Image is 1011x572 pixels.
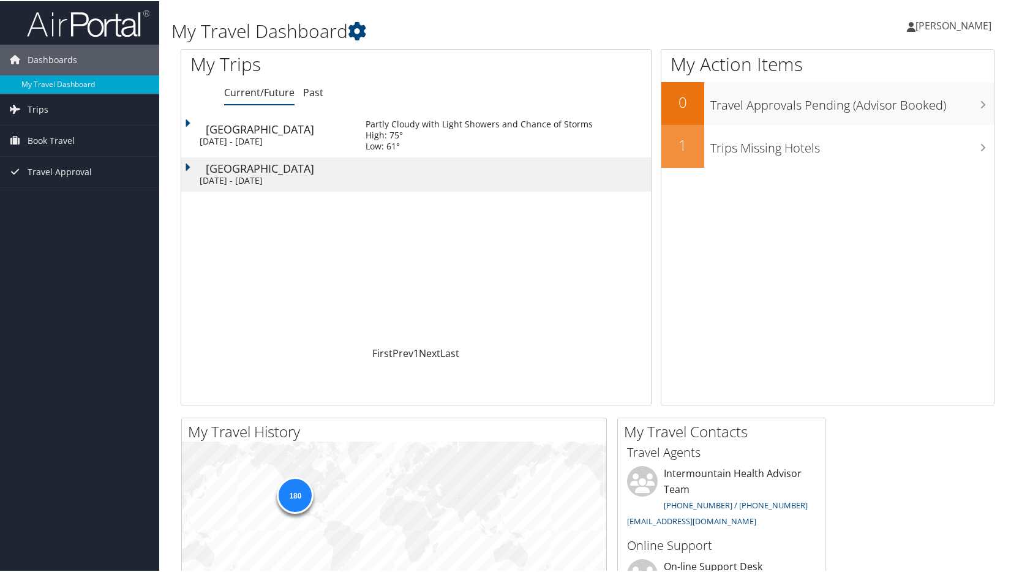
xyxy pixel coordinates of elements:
[661,124,994,167] a: 1Trips Missing Hotels
[627,443,816,460] h3: Travel Agents
[28,156,92,186] span: Travel Approval
[188,420,606,441] h2: My Travel History
[393,345,413,359] a: Prev
[710,89,994,113] h3: Travel Approvals Pending (Advisor Booked)
[28,43,77,74] span: Dashboards
[366,118,593,129] div: Partly Cloudy with Light Showers and Chance of Storms
[624,420,825,441] h2: My Travel Contacts
[366,140,593,151] div: Low: 61°
[661,91,704,111] h2: 0
[190,50,446,76] h1: My Trips
[627,514,756,525] a: [EMAIL_ADDRESS][DOMAIN_NAME]
[440,345,459,359] a: Last
[27,8,149,37] img: airportal-logo.png
[366,129,593,140] div: High: 75°
[28,93,48,124] span: Trips
[28,124,75,155] span: Book Travel
[171,17,726,43] h1: My Travel Dashboard
[413,345,419,359] a: 1
[277,476,314,513] div: 180
[200,135,347,146] div: [DATE] - [DATE]
[661,81,994,124] a: 0Travel Approvals Pending (Advisor Booked)
[627,536,816,553] h3: Online Support
[661,134,704,154] h2: 1
[664,499,808,510] a: [PHONE_NUMBER] / [PHONE_NUMBER]
[206,122,353,134] div: [GEOGRAPHIC_DATA]
[907,6,1004,43] a: [PERSON_NAME]
[621,465,822,530] li: Intermountain Health Advisor Team
[303,85,323,98] a: Past
[200,174,347,185] div: [DATE] - [DATE]
[206,162,353,173] div: [GEOGRAPHIC_DATA]
[915,18,991,31] span: [PERSON_NAME]
[224,85,295,98] a: Current/Future
[372,345,393,359] a: First
[661,50,994,76] h1: My Action Items
[419,345,440,359] a: Next
[710,132,994,156] h3: Trips Missing Hotels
